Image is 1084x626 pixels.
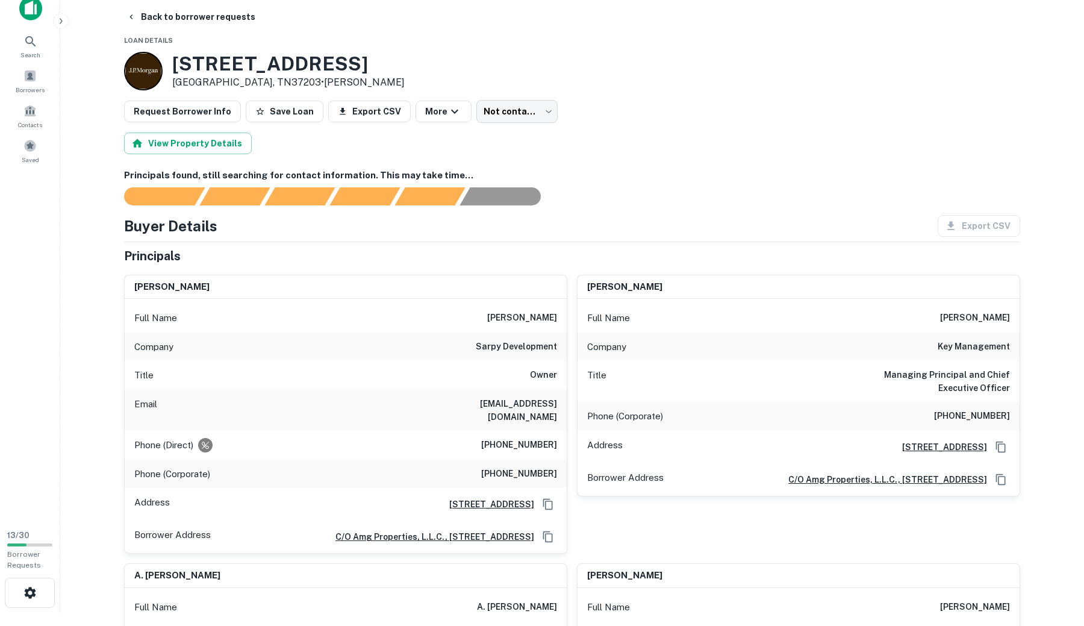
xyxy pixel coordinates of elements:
[134,280,210,294] h6: [PERSON_NAME]
[198,438,213,452] div: Requests to not be contacted at this number
[246,101,323,122] button: Save Loan
[134,311,177,325] p: Full Name
[587,438,623,456] p: Address
[124,133,252,154] button: View Property Details
[892,440,987,454] a: [STREET_ADDRESS]
[940,600,1010,615] h6: [PERSON_NAME]
[992,438,1010,456] button: Copy Address
[324,77,405,88] a: [PERSON_NAME]
[124,215,217,237] h4: Buyer Details
[477,600,557,615] h6: a. [PERSON_NAME]
[992,471,1010,489] button: Copy Address
[134,397,157,424] p: Email
[172,75,405,90] p: [GEOGRAPHIC_DATA], TN37203 •
[134,340,173,354] p: Company
[7,531,30,540] span: 13 / 30
[587,409,663,424] p: Phone (Corporate)
[326,530,534,543] a: c/o amg properties, l.l.c., [STREET_ADDRESS]
[4,99,57,132] a: Contacts
[4,134,57,167] a: Saved
[134,438,193,452] p: Phone (Direct)
[416,101,472,122] button: More
[16,85,45,95] span: Borrowers
[329,187,400,205] div: Principals found, AI now looking for contact information...
[587,600,630,615] p: Full Name
[134,569,220,583] h6: a. [PERSON_NAME]
[134,528,211,546] p: Borrower Address
[1024,530,1084,587] iframe: Chat Widget
[124,169,1020,183] h6: Principals found, still searching for contact information. This may take time...
[134,600,177,615] p: Full Name
[476,340,557,354] h6: sarpy development
[587,311,630,325] p: Full Name
[134,368,154,383] p: Title
[124,37,173,44] span: Loan Details
[199,187,270,205] div: Your request is received and processing...
[4,64,57,97] a: Borrowers
[487,311,557,325] h6: [PERSON_NAME]
[264,187,335,205] div: Documents found, AI parsing details...
[587,340,626,354] p: Company
[394,187,465,205] div: Principals found, still searching for contact information. This may take time...
[124,247,181,265] h5: Principals
[530,368,557,383] h6: Owner
[938,340,1010,354] h6: key management
[865,368,1010,395] h6: Managing Principal and Chief Executive Officer
[110,187,200,205] div: Sending borrower request to AI...
[587,569,662,583] h6: [PERSON_NAME]
[460,187,555,205] div: AI fulfillment process complete.
[134,467,210,481] p: Phone (Corporate)
[539,495,557,513] button: Copy Address
[22,155,39,164] span: Saved
[4,30,57,62] a: Search
[587,280,662,294] h6: [PERSON_NAME]
[481,438,557,452] h6: [PHONE_NUMBER]
[587,471,664,489] p: Borrower Address
[481,467,557,481] h6: [PHONE_NUMBER]
[476,100,558,123] div: Not contacted
[539,528,557,546] button: Copy Address
[134,495,170,513] p: Address
[328,101,411,122] button: Export CSV
[18,120,42,130] span: Contacts
[587,368,606,395] p: Title
[934,409,1010,424] h6: [PHONE_NUMBER]
[440,498,534,511] a: [STREET_ADDRESS]
[413,397,557,424] h6: [EMAIL_ADDRESS][DOMAIN_NAME]
[172,52,405,75] h3: [STREET_ADDRESS]
[779,473,987,486] a: c/o amg properties, l.l.c., [STREET_ADDRESS]
[122,6,260,28] button: Back to borrower requests
[124,101,241,122] button: Request Borrower Info
[7,550,41,569] span: Borrower Requests
[940,311,1010,325] h6: [PERSON_NAME]
[20,50,40,60] span: Search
